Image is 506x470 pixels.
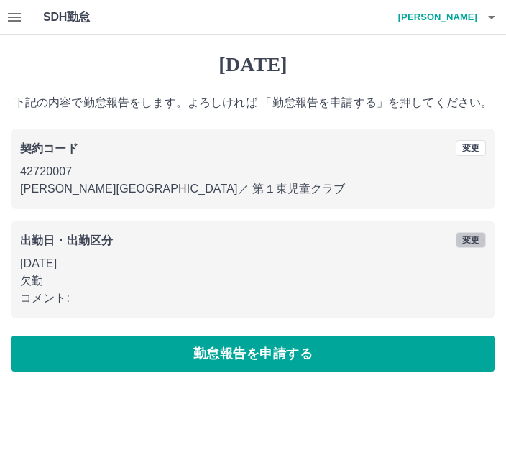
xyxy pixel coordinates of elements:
[20,142,78,155] b: 契約コード
[11,336,494,372] button: 勤怠報告を申請する
[20,272,486,290] p: 欠勤
[11,52,494,77] h1: [DATE]
[20,234,113,246] b: 出勤日・出勤区分
[20,180,486,198] p: [PERSON_NAME][GEOGRAPHIC_DATA] ／ 第１東児童クラブ
[456,140,486,156] button: 変更
[20,255,486,272] p: [DATE]
[456,232,486,248] button: 変更
[20,163,486,180] p: 42720007
[11,94,494,111] p: 下記の内容で勤怠報告をします。よろしければ 「勤怠報告を申請する」を押してください。
[20,290,486,307] p: コメント:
